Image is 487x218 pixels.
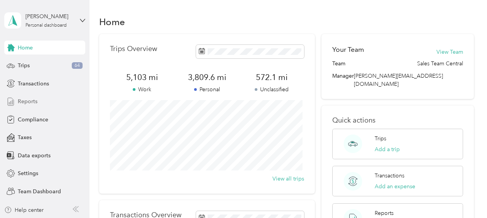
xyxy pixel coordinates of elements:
[4,206,44,214] button: Help center
[18,169,38,177] span: Settings
[18,187,61,196] span: Team Dashboard
[18,116,48,124] span: Compliance
[18,61,30,70] span: Trips
[110,85,175,94] p: Work
[332,45,364,54] h2: Your Team
[18,133,32,141] span: Taxes
[110,45,157,53] p: Trips Overview
[436,48,463,56] button: View Team
[174,85,239,94] p: Personal
[417,60,463,68] span: Sales Team Central
[375,135,386,143] p: Trips
[18,152,51,160] span: Data exports
[375,172,404,180] p: Transactions
[332,72,354,88] span: Manager
[18,44,33,52] span: Home
[375,209,394,217] p: Reports
[332,60,345,68] span: Team
[332,116,463,124] p: Quick actions
[110,72,175,83] span: 5,103 mi
[444,175,487,218] iframe: Everlance-gr Chat Button Frame
[375,145,400,153] button: Add a trip
[25,12,74,20] div: [PERSON_NAME]
[272,175,304,183] button: View all trips
[72,62,83,69] span: 64
[239,85,304,94] p: Unclassified
[18,97,37,106] span: Reports
[25,23,67,28] div: Personal dashboard
[375,182,415,191] button: Add an expense
[239,72,304,83] span: 572.1 mi
[174,72,239,83] span: 3,809.6 mi
[354,73,443,87] span: [PERSON_NAME][EMAIL_ADDRESS][DOMAIN_NAME]
[18,80,49,88] span: Transactions
[99,18,125,26] h1: Home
